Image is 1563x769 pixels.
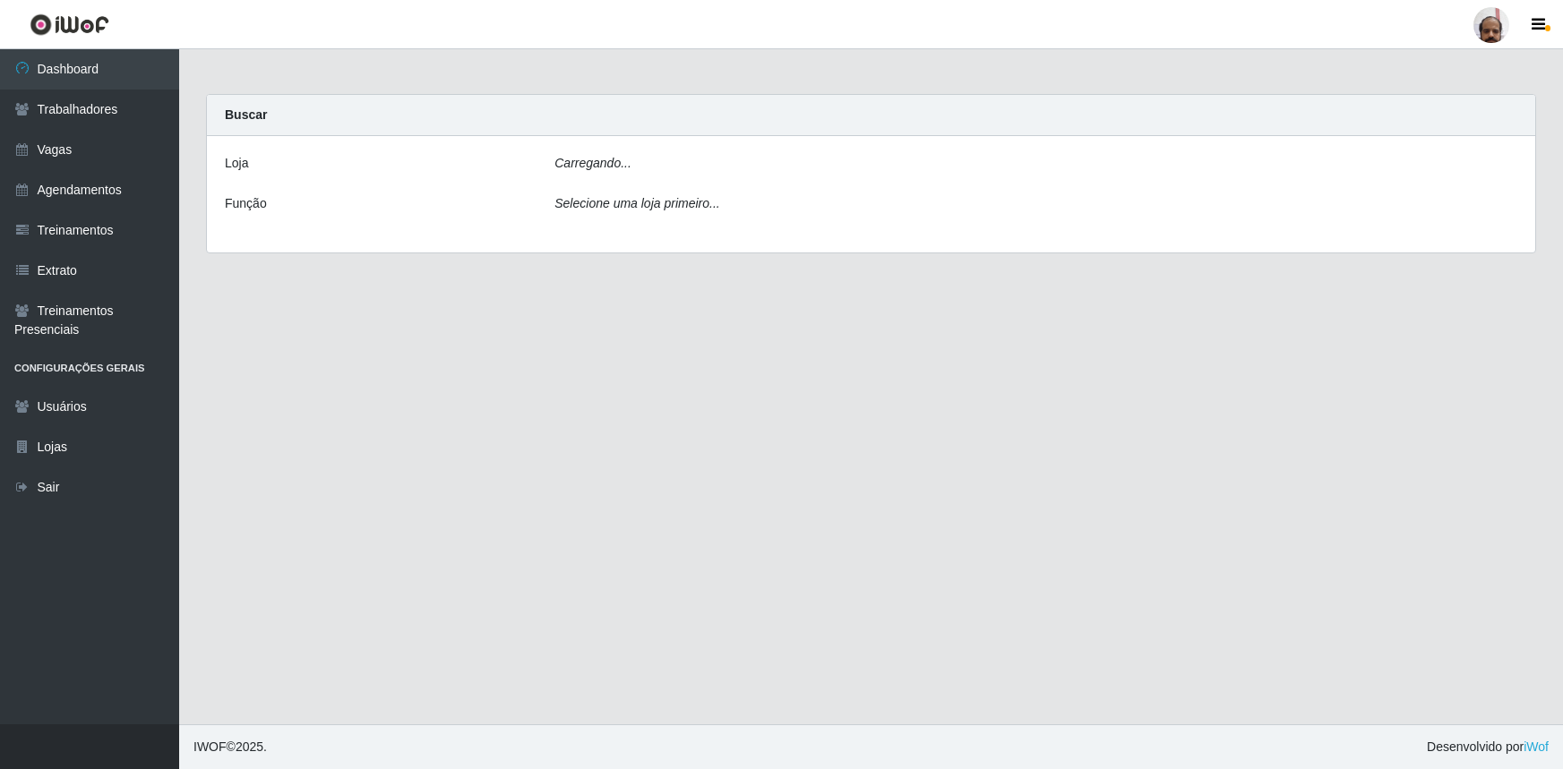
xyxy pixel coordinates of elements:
[193,738,267,756] span: © 2025 .
[554,156,631,170] i: Carregando...
[1427,738,1549,756] span: Desenvolvido por
[225,107,267,122] strong: Buscar
[193,739,227,754] span: IWOF
[1524,739,1549,754] a: iWof
[30,13,109,36] img: CoreUI Logo
[225,154,248,173] label: Loja
[554,196,719,210] i: Selecione uma loja primeiro...
[225,194,267,213] label: Função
